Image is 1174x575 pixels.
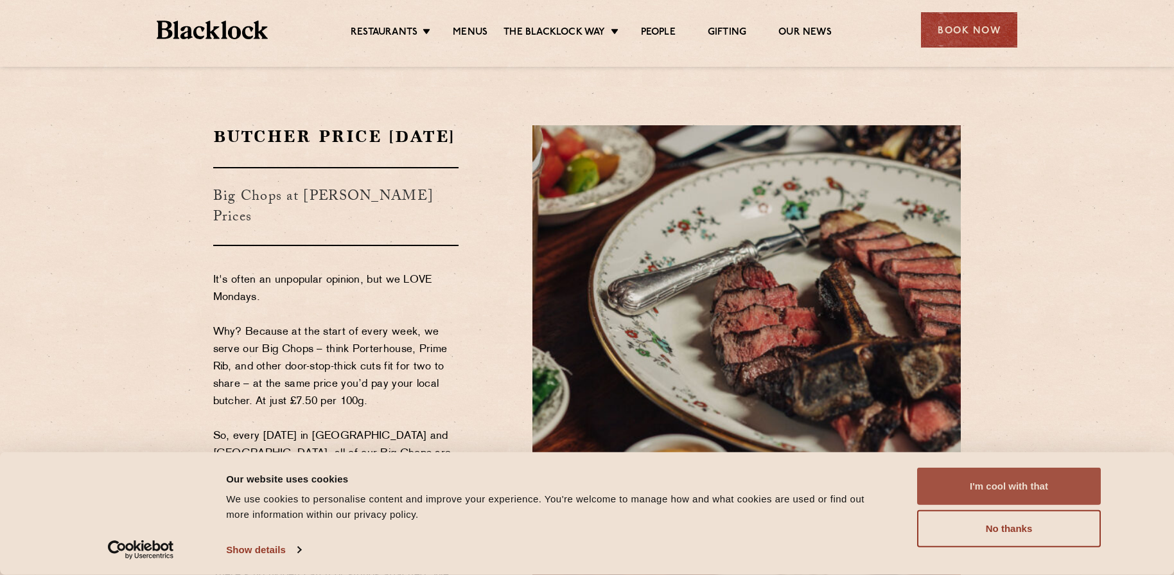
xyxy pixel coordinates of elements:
[85,540,197,560] a: Usercentrics Cookiebot - opens in a new window
[641,26,676,40] a: People
[157,21,268,39] img: BL_Textured_Logo-footer-cropped.svg
[708,26,746,40] a: Gifting
[226,491,888,522] div: We use cookies to personalise content and improve your experience. You're welcome to manage how a...
[351,26,417,40] a: Restaurants
[917,468,1101,505] button: I'm cool with that
[778,26,832,40] a: Our News
[921,12,1017,48] div: Book Now
[213,125,459,148] h2: Butcher Price [DATE]
[226,540,301,560] a: Show details
[213,167,459,246] h3: Big Chops at [PERSON_NAME] Prices
[226,471,888,486] div: Our website uses cookies
[453,26,487,40] a: Menus
[504,26,605,40] a: The Blacklock Way
[917,510,1101,547] button: No thanks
